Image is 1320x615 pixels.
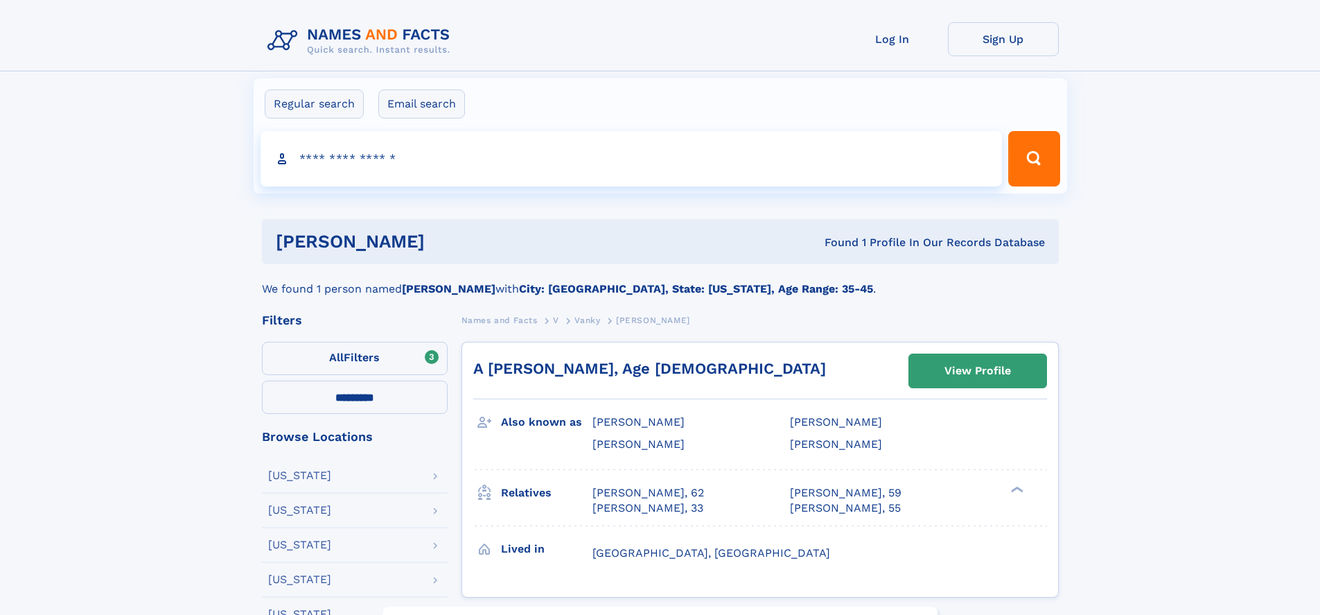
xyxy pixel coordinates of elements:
div: Filters [262,314,448,327]
div: Found 1 Profile In Our Records Database [624,235,1045,250]
span: [PERSON_NAME] [616,315,690,325]
img: Logo Names and Facts [262,22,461,60]
label: Email search [378,89,465,119]
a: V [553,311,559,329]
span: [PERSON_NAME] [790,438,882,451]
div: ❯ [1007,485,1024,494]
a: [PERSON_NAME], 55 [790,501,901,516]
span: All [329,351,344,364]
label: Regular search [265,89,364,119]
span: V [553,315,559,325]
a: A [PERSON_NAME], Age [DEMOGRAPHIC_DATA] [473,360,826,377]
div: View Profile [944,355,1011,387]
span: [PERSON_NAME] [592,438,685,451]
span: [GEOGRAPHIC_DATA], [GEOGRAPHIC_DATA] [592,546,830,560]
button: Search Button [1008,131,1059,187]
a: [PERSON_NAME], 33 [592,501,703,516]
a: Vanky [574,311,600,329]
div: Browse Locations [262,431,448,443]
div: We found 1 person named with . [262,264,1059,297]
label: Filters [262,342,448,375]
a: Log In [837,22,948,56]
h3: Also known as [501,410,592,434]
a: [PERSON_NAME], 59 [790,485,901,501]
h1: [PERSON_NAME] [276,233,625,250]
div: [US_STATE] [268,505,331,516]
span: [PERSON_NAME] [592,415,685,428]
h3: Relatives [501,481,592,505]
div: [US_STATE] [268,470,331,481]
span: [PERSON_NAME] [790,415,882,428]
a: View Profile [909,354,1046,388]
b: City: [GEOGRAPHIC_DATA], State: [US_STATE], Age Range: 35-45 [519,282,873,295]
a: [PERSON_NAME], 62 [592,485,704,501]
span: Vanky [574,315,600,325]
b: [PERSON_NAME] [402,282,495,295]
div: [US_STATE] [268,574,331,585]
a: Sign Up [948,22,1059,56]
a: Names and Facts [461,311,538,329]
div: [US_STATE] [268,539,331,551]
input: search input [261,131,1003,187]
h3: Lived in [501,537,592,561]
